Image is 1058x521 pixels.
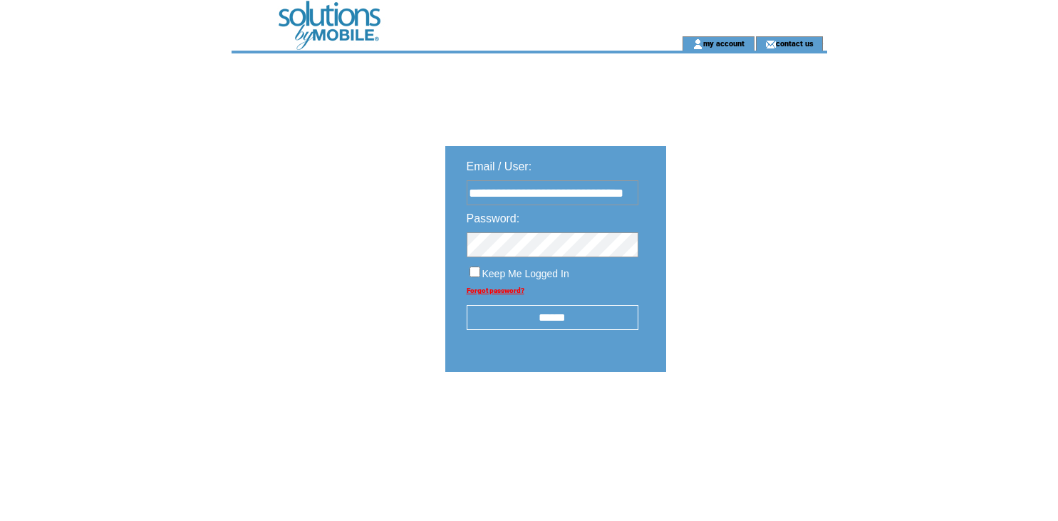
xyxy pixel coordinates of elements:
[482,268,569,279] span: Keep Me Logged In
[467,212,520,225] span: Password:
[765,38,776,50] img: contact_us_icon.gif
[707,408,779,425] img: transparent.png
[467,160,532,172] span: Email / User:
[703,38,745,48] a: my account
[693,38,703,50] img: account_icon.gif
[776,38,814,48] a: contact us
[467,287,524,294] a: Forgot password?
